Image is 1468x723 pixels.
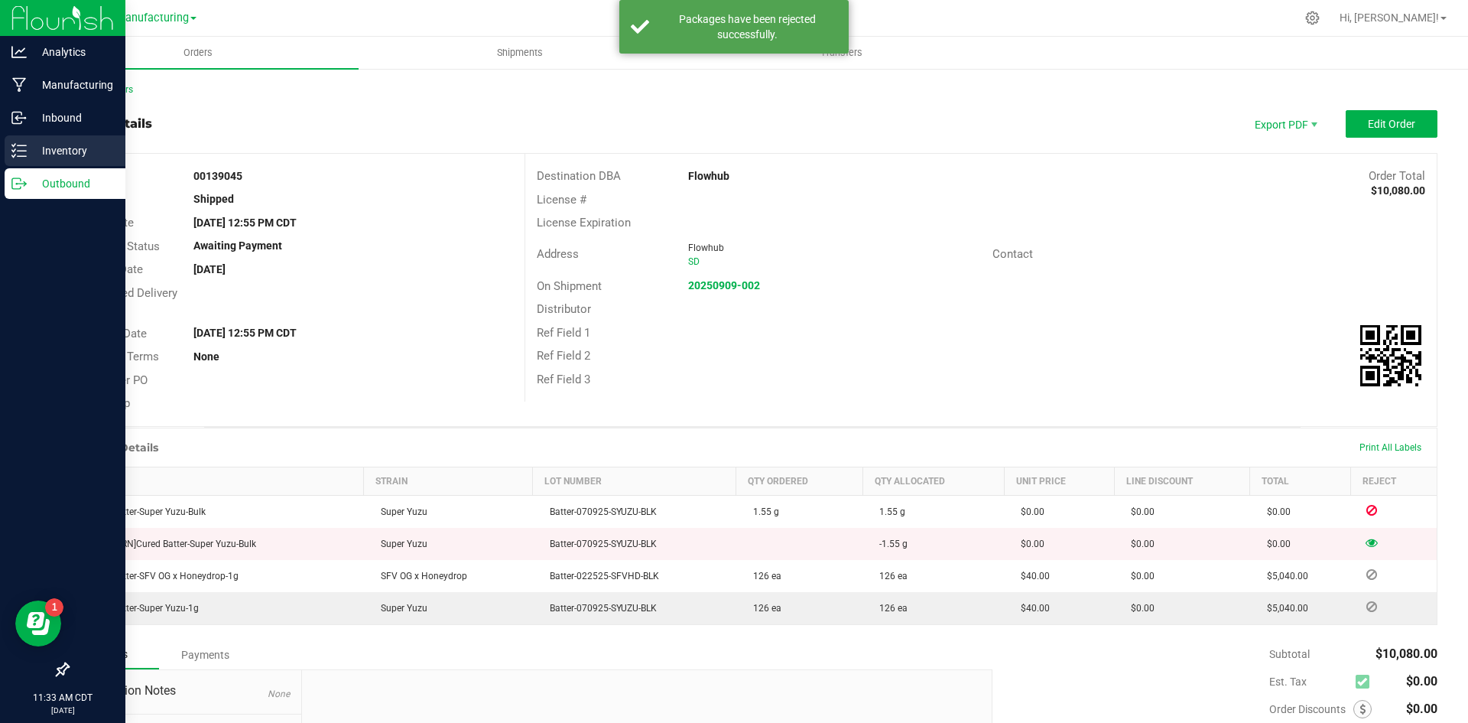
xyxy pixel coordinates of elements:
div: Manage settings [1303,11,1322,25]
span: Contact [992,247,1033,261]
th: Qty Allocated [862,467,1004,495]
span: $5,040.00 [1259,571,1308,581]
span: Order Discounts [1269,703,1353,715]
strong: Flowhub [688,170,729,182]
iframe: Resource center [15,601,61,646]
inline-svg: Manufacturing [11,77,27,93]
span: $0.00 [1259,506,1291,517]
span: Subtotal [1269,648,1310,660]
p: Inventory [27,142,119,160]
qrcode: 00139045 [1360,325,1421,386]
strong: Shipped [193,193,234,205]
div: Packages have been rejected successfully. [658,11,837,42]
span: Batter-022525-SFVHD-BLK [542,571,659,581]
span: Est. Tax [1269,676,1349,688]
span: $0.00 [1259,539,1291,549]
span: $0.00 [1406,702,1437,716]
p: Outbound [27,174,119,193]
span: Inventory Rejected [1360,506,1383,515]
span: 126 ea [872,571,908,581]
a: Shipments [359,37,680,69]
span: $0.00 [1123,506,1155,517]
span: -1.55 g [872,539,908,549]
span: Shipments [476,46,563,60]
p: Manufacturing [27,76,119,94]
p: [DATE] [7,705,119,716]
span: $0.00 [1123,539,1155,549]
span: 126 ea [745,603,781,614]
span: Batter-070925-SYUZU-BLK [542,539,657,549]
span: License Expiration [537,216,631,230]
th: Qty Ordered [736,467,862,495]
button: Edit Order [1346,110,1437,138]
li: Export PDF [1239,110,1330,138]
span: SD [688,256,700,267]
span: 1.55 g [745,506,779,517]
span: Cured Batter-Super Yuzu-Bulk [78,506,206,517]
span: $0.00 [1013,506,1044,517]
span: On Shipment [537,279,602,293]
p: Analytics [27,43,119,61]
iframe: Resource center unread badge [45,598,63,617]
span: Ref Field 1 [537,326,590,340]
span: $0.00 [1406,674,1437,689]
span: Cured Batter-Super Yuzu-Bulk [78,539,256,549]
span: SFV OG x Honeydrop [373,571,467,581]
img: Scan me! [1360,325,1421,386]
span: Cured Batter-Super Yuzu-1g [78,603,199,614]
inline-svg: Outbound [11,176,27,191]
span: 126 ea [872,603,908,614]
span: Address [537,247,579,261]
strong: [DATE] 12:55 PM CDT [193,327,297,339]
span: Orders [163,46,233,60]
span: $40.00 [1013,571,1050,581]
th: Strain [364,467,533,495]
strong: Awaiting Payment [193,239,282,252]
th: Reject [1351,467,1437,495]
span: Print All Labels [1359,442,1421,453]
span: Reject Inventory [1360,570,1383,579]
span: Super Yuzu [373,603,427,614]
a: 20250909-002 [688,279,760,291]
span: 126 ea [745,571,781,581]
strong: [DATE] [193,263,226,275]
th: Unit Price [1004,467,1114,495]
span: None [268,689,290,699]
div: Payments [159,641,251,669]
th: Item [69,467,364,495]
span: Hi, [PERSON_NAME]! [1340,11,1439,24]
span: $40.00 [1013,603,1050,614]
span: Edit Order [1368,118,1415,130]
span: Order Total [1369,169,1425,183]
span: Cured Batter-SFV OG x Honeydrop-1g [78,571,239,581]
span: View Rejected Inventory [1360,538,1383,547]
span: Flowhub [688,243,724,253]
span: Calculate excise tax [1356,671,1376,692]
span: Requested Delivery Date [80,286,177,318]
inline-svg: Inventory [11,143,27,158]
p: 11:33 AM CDT [7,691,119,705]
span: $0.00 [1123,603,1155,614]
a: Orders [37,37,359,69]
span: Ref Field 3 [537,373,590,386]
th: Lot Number [533,467,736,495]
span: Destination Notes [80,682,290,700]
th: Total [1250,467,1351,495]
span: Distributor [537,302,591,316]
span: Manufacturing [115,11,189,24]
span: Super Yuzu [373,539,427,549]
span: License # [537,193,586,207]
span: Super Yuzu [373,506,427,517]
strong: $10,080.00 [1371,184,1425,197]
span: Batter-070925-SYUZU-BLK [542,603,657,614]
span: 1.55 g [872,506,905,517]
strong: None [193,350,219,363]
inline-svg: Inbound [11,110,27,125]
span: $0.00 [1013,539,1044,549]
th: Line Discount [1114,467,1249,495]
inline-svg: Analytics [11,44,27,60]
span: $5,040.00 [1259,603,1308,614]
